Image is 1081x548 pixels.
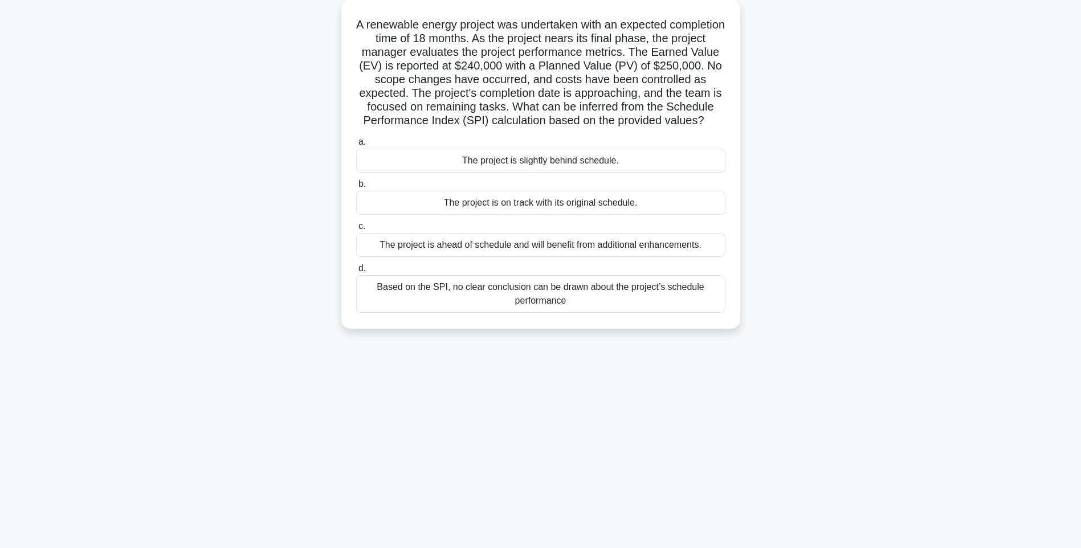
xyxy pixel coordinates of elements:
[358,263,366,273] span: d.
[358,179,366,189] span: b.
[356,233,725,257] div: The project is ahead of schedule and will benefit from additional enhancements.
[356,275,725,313] div: Based on the SPI, no clear conclusion can be drawn about the project’s schedule performance
[356,191,725,215] div: The project is on track with its original schedule.
[355,18,727,128] h5: A renewable energy project was undertaken with an expected completion time of 18 months. As the p...
[356,149,725,173] div: The project is slightly behind schedule.
[358,137,366,146] span: a.
[358,221,365,231] span: c.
